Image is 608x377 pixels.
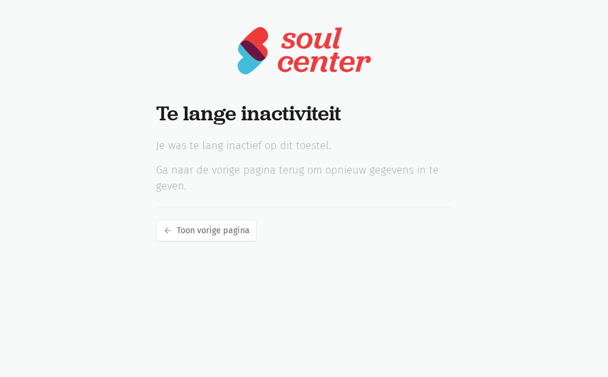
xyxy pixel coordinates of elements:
[156,101,453,125] h1: Te lange inactiviteit
[156,162,453,194] p: Ga naar de vorige pagina terug om opnieuw gegevens in te geven.
[163,226,172,235] i: arrow_back
[156,138,453,154] p: Je was te lang inactief op dit toestel.
[236,26,371,76] img: logo
[156,220,257,241] a: Toon vorige pagina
